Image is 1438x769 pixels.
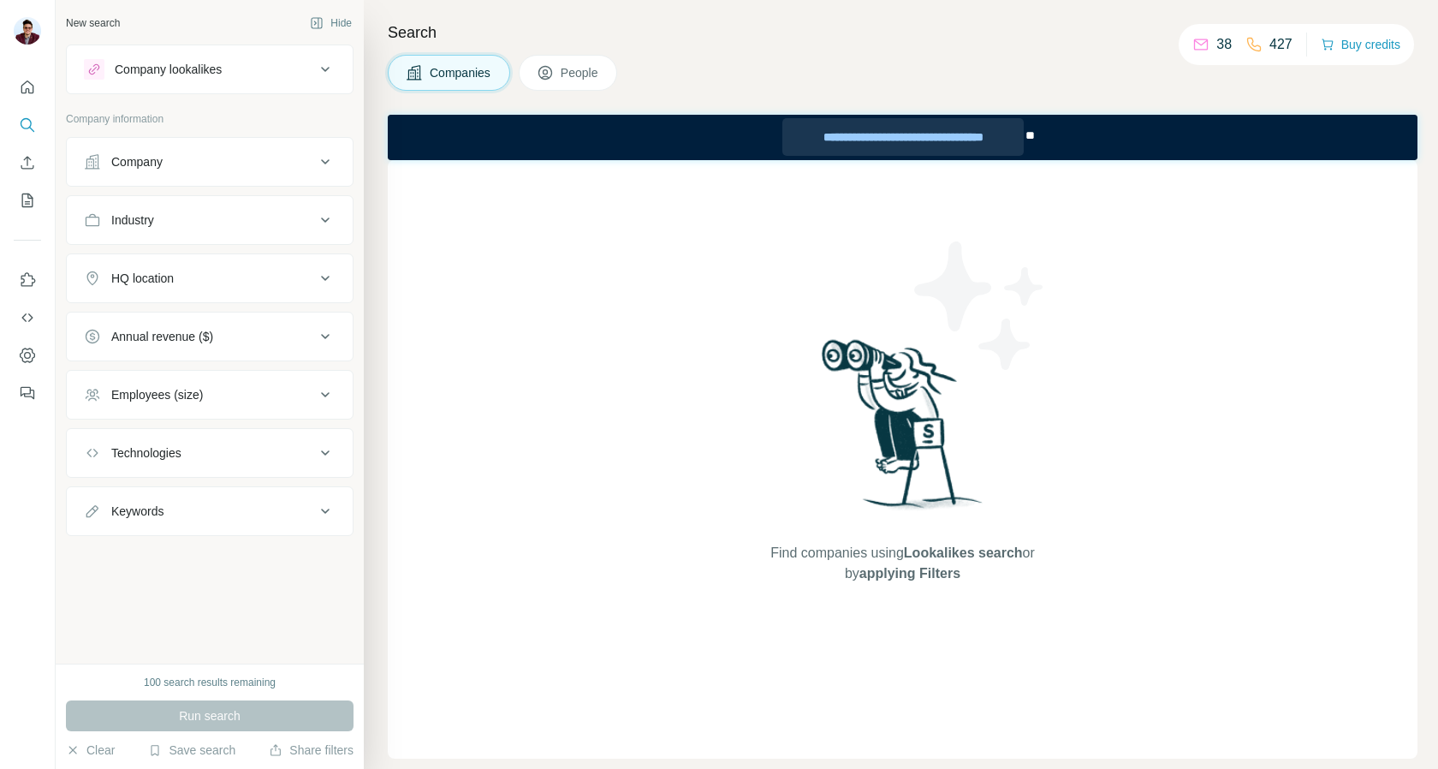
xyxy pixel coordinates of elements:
button: Enrich CSV [14,147,41,178]
div: Company lookalikes [115,61,222,78]
button: Annual revenue ($) [67,316,353,357]
button: My lists [14,185,41,216]
button: Company [67,141,353,182]
button: Quick start [14,72,41,103]
div: New search [66,15,120,31]
span: Find companies using or by [765,543,1039,584]
button: Hide [298,10,364,36]
span: applying Filters [859,566,960,581]
button: Feedback [14,378,41,408]
iframe: Banner [388,115,1417,160]
button: Employees (size) [67,374,353,415]
button: Keywords [67,491,353,532]
button: Company lookalikes [67,49,353,90]
div: Company [111,153,163,170]
div: Annual revenue ($) [111,328,213,345]
button: Save search [148,742,235,759]
button: Share filters [269,742,354,759]
span: Lookalikes search [904,545,1023,560]
button: Use Surfe on LinkedIn [14,265,41,295]
button: Industry [67,200,353,241]
p: Company information [66,111,354,127]
button: Buy credits [1321,33,1400,57]
button: Dashboard [14,340,41,371]
img: Avatar [14,17,41,45]
button: Use Surfe API [14,302,41,333]
div: Technologies [111,444,181,462]
div: 100 search results remaining [144,675,276,690]
button: Clear [66,742,115,759]
span: Companies [430,64,492,81]
div: Employees (size) [111,386,203,403]
img: Surfe Illustration - Stars [903,229,1057,383]
button: Search [14,110,41,140]
button: Technologies [67,432,353,474]
button: HQ location [67,258,353,299]
span: People [561,64,600,81]
div: HQ location [111,270,174,287]
p: 427 [1269,34,1292,55]
img: Surfe Illustration - Woman searching with binoculars [814,335,992,526]
p: 38 [1216,34,1232,55]
div: Industry [111,212,154,229]
h4: Search [388,21,1417,45]
div: Keywords [111,503,163,520]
